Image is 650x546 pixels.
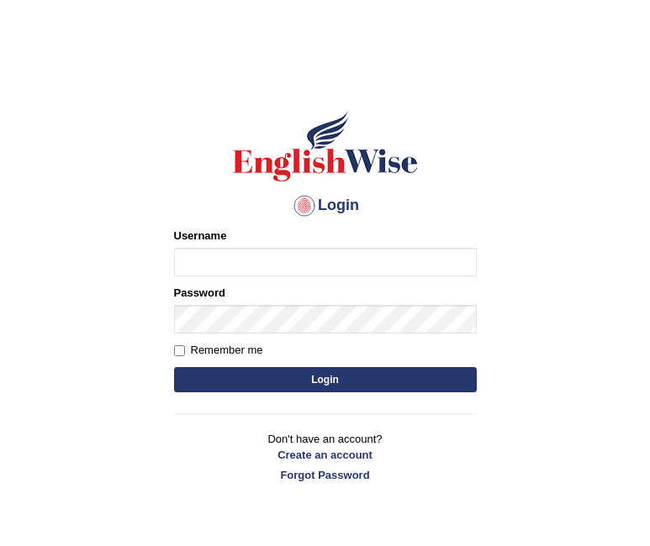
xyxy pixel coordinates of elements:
[174,431,477,483] p: Don't have an account?
[174,367,477,392] button: Login
[174,467,477,483] a: Forgot Password
[230,108,421,184] img: Logo of English Wise sign in for intelligent practice with AI
[174,228,227,244] label: Username
[174,285,225,301] label: Password
[174,192,477,219] h4: Login
[174,447,477,463] a: Create an account
[174,342,263,359] label: Remember me
[174,345,185,356] input: Remember me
